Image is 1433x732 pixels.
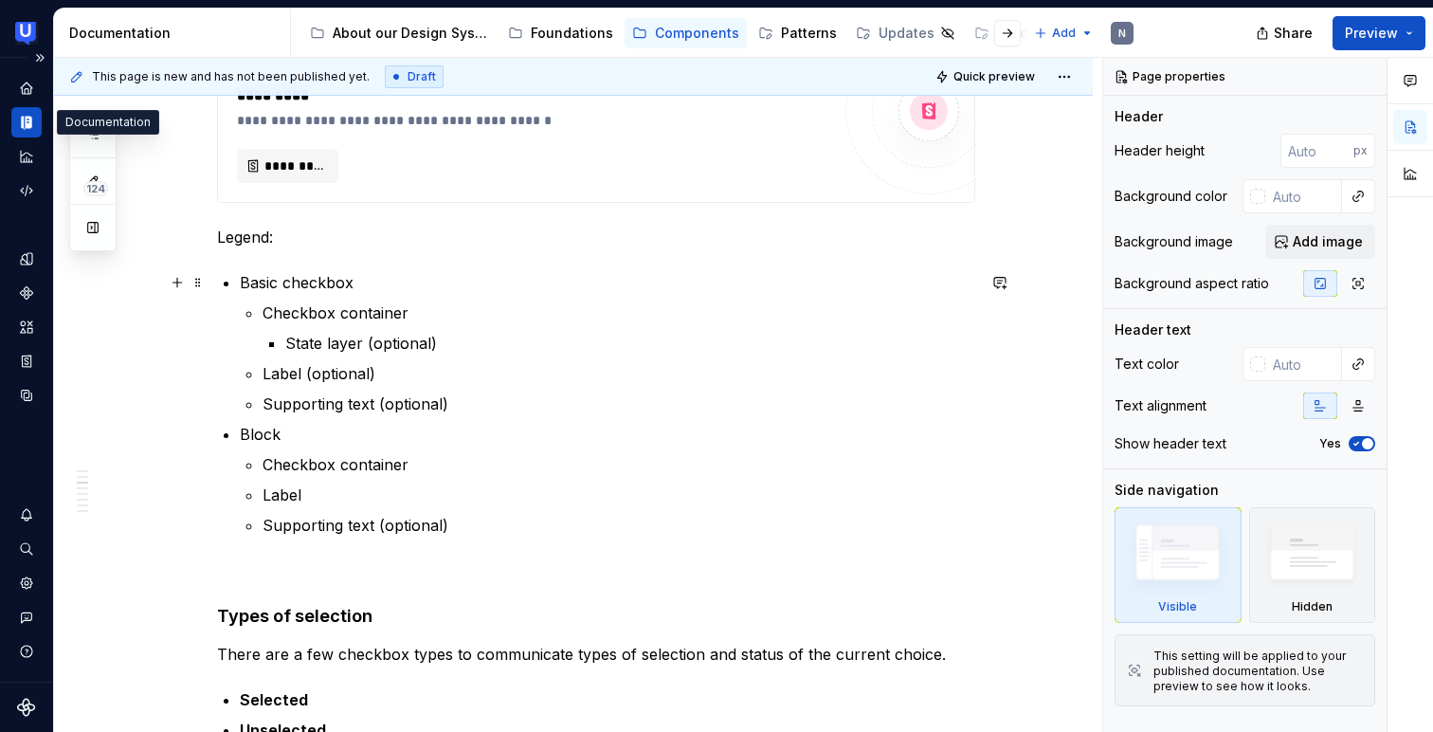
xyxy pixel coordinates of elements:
[302,14,1025,52] div: Page tree
[263,393,975,415] p: Supporting text (optional)
[83,181,108,196] span: 124
[1115,141,1205,160] div: Header height
[69,24,282,43] div: Documentation
[1274,24,1313,43] span: Share
[217,226,975,248] p: Legend:
[92,69,370,84] span: This page is new and has not been published yet.
[1115,274,1269,293] div: Background aspect ratio
[1115,396,1206,415] div: Text alignment
[1292,599,1333,614] div: Hidden
[11,141,42,172] a: Analytics
[1280,134,1353,168] input: Auto
[333,24,489,43] div: About our Design System
[11,380,42,411] a: Data sources
[751,18,844,48] a: Patterns
[408,69,436,84] span: Draft
[11,602,42,632] button: Contact support
[1319,436,1341,451] label: Yes
[879,24,934,43] div: Updates
[302,18,497,48] a: About our Design System
[1153,649,1363,694] div: This setting will be applied to your published documentation. Use preview to see how it looks.
[1265,225,1375,259] button: Add image
[11,568,42,598] a: Settings
[17,698,36,717] svg: Supernova Logo
[1115,507,1242,623] div: Visible
[1333,16,1425,50] button: Preview
[11,278,42,308] a: Components
[781,24,837,43] div: Patterns
[217,643,975,666] p: There are a few checkbox types to communicate types of selection and status of the current choice.
[263,453,975,476] p: Checkbox container
[1115,320,1191,339] div: Header text
[1118,26,1126,41] div: N
[1115,187,1227,206] div: Background color
[1293,232,1363,251] span: Add image
[263,514,975,537] p: Supporting text (optional)
[240,423,975,446] p: Block
[285,332,975,355] p: State layer (optional)
[500,18,621,48] a: Foundations
[11,73,42,103] a: Home
[1353,143,1368,158] p: px
[240,690,308,709] strong: Selected
[848,18,963,48] a: Updates
[1052,26,1076,41] span: Add
[27,45,53,71] button: Expand sidebar
[57,110,159,135] div: Documentation
[240,271,975,294] p: Basic checkbox
[1115,355,1179,374] div: Text color
[1158,599,1197,614] div: Visible
[11,500,42,530] button: Notifications
[1345,24,1398,43] span: Preview
[11,175,42,206] a: Code automation
[11,107,42,137] a: Documentation
[1028,20,1099,46] button: Add
[1115,481,1219,500] div: Side navigation
[11,312,42,342] a: Assets
[1265,347,1342,381] input: Auto
[11,244,42,274] a: Design tokens
[11,346,42,376] a: Storybook stories
[1115,434,1226,453] div: Show header text
[625,18,747,48] a: Components
[1246,16,1325,50] button: Share
[1115,107,1163,126] div: Header
[930,64,1043,90] button: Quick preview
[953,69,1035,84] span: Quick preview
[531,24,613,43] div: Foundations
[11,534,42,564] button: Search ⌘K
[15,22,38,45] img: 41adf70f-fc1c-4662-8e2d-d2ab9c673b1b.png
[263,302,975,324] p: Checkbox container
[263,362,975,385] p: Label (optional)
[1249,507,1376,623] div: Hidden
[655,24,739,43] div: Components
[263,484,975,506] p: Label
[1115,232,1233,251] div: Background image
[217,605,975,628] h4: Types of selection
[1265,179,1342,213] input: Auto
